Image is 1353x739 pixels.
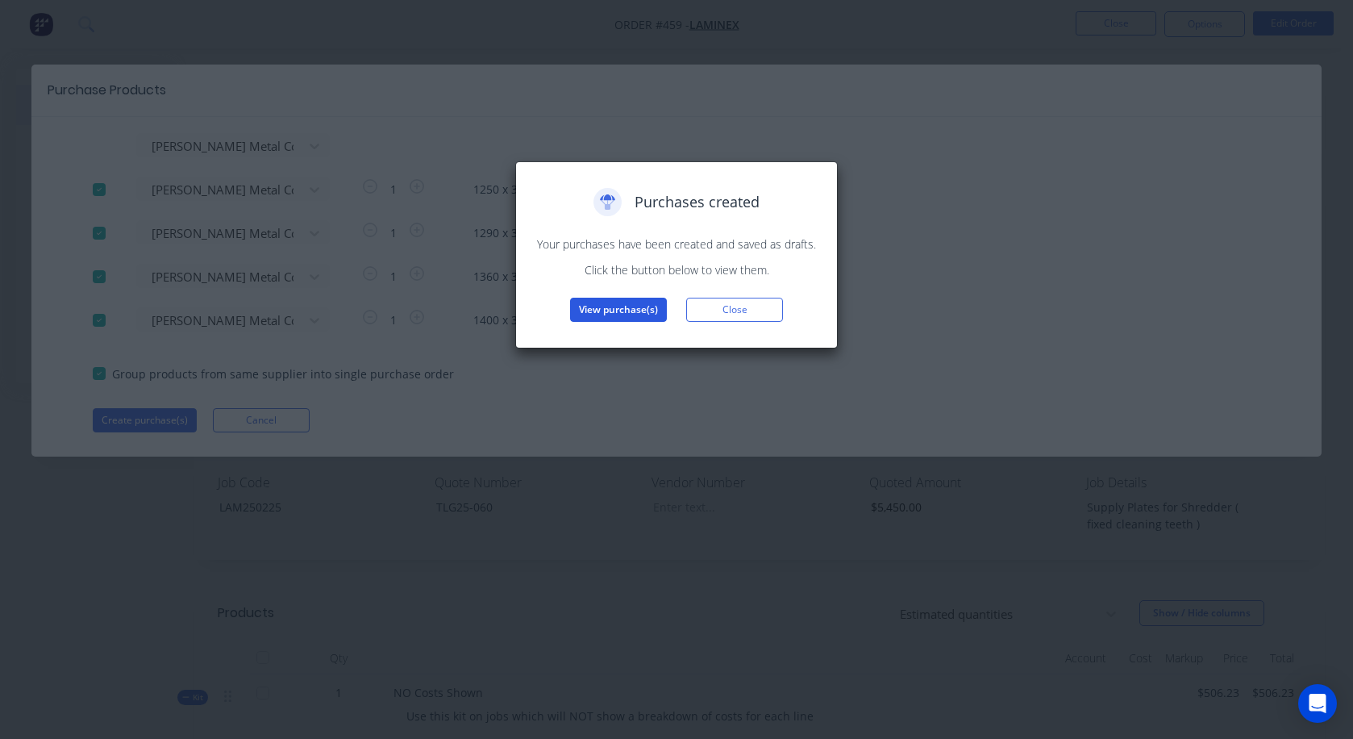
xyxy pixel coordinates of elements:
p: Click the button below to view them. [532,261,821,278]
span: Purchases created [635,191,760,213]
div: Open Intercom Messenger [1298,684,1337,723]
button: Close [686,298,783,322]
button: View purchase(s) [570,298,667,322]
p: Your purchases have been created and saved as drafts. [532,236,821,253]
